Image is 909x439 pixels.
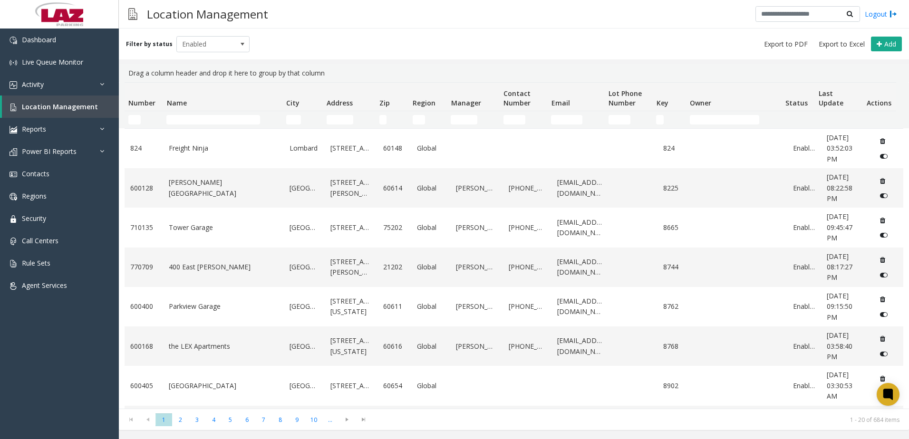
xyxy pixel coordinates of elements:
[509,262,545,272] a: [PHONE_NUMBER]
[323,111,376,128] td: Address Filter
[22,191,47,200] span: Regions
[863,111,896,128] td: Actions Filter
[330,335,372,357] a: [STREET_ADDRESS][US_STATE]
[793,381,815,391] a: Enabled
[793,262,815,272] a: Enabled
[330,296,372,317] a: [STREET_ADDRESS][US_STATE]
[327,98,353,107] span: Address
[22,57,83,67] span: Live Queue Monitor
[657,98,668,107] span: Key
[827,211,863,243] a: [DATE] 09:45:47 PM
[503,89,531,107] span: Contact Number
[10,193,17,200] img: 'icon'
[827,251,863,283] a: [DATE] 08:17:27 PM
[875,346,893,362] button: Disable
[22,236,58,245] span: Call Centers
[417,183,444,193] a: Global
[330,222,372,233] a: [STREET_ADDRESS]
[875,306,893,322] button: Disable
[239,413,255,426] span: Page 6
[451,98,481,107] span: Manager
[142,2,273,26] h3: Location Management
[172,413,189,426] span: Page 2
[827,370,863,401] a: [DATE] 03:30:53 AM
[417,222,444,233] a: Global
[383,341,406,352] a: 60616
[163,111,282,128] td: Name Filter
[155,413,172,426] span: Page 1
[871,37,902,52] button: Add
[10,238,17,245] img: 'icon'
[22,258,50,267] span: Rule Sets
[330,177,372,199] a: [STREET_ADDRESS][PERSON_NAME]
[169,381,278,391] a: [GEOGRAPHIC_DATA]
[417,262,444,272] a: Global
[169,301,278,312] a: Parkview Garage
[456,341,498,352] a: [PERSON_NAME]
[330,257,372,278] a: [STREET_ADDRESS][PERSON_NAME]
[409,111,447,128] td: Region Filter
[793,222,815,233] a: Enabled
[383,381,406,391] a: 60654
[167,98,187,107] span: Name
[875,292,890,307] button: Delete
[557,257,604,278] a: [EMAIL_ADDRESS][DOMAIN_NAME]
[417,381,444,391] a: Global
[130,381,157,391] a: 600405
[605,111,652,128] td: Lot Phone Number Filter
[764,39,808,49] span: Export to PDF
[128,98,155,107] span: Number
[10,215,17,223] img: 'icon'
[456,262,498,272] a: [PERSON_NAME]
[290,301,319,312] a: [GEOGRAPHIC_DATA]
[22,80,44,89] span: Activity
[119,82,909,409] div: Data table
[128,115,141,124] input: Number Filter
[827,370,852,401] span: [DATE] 03:30:53 AM
[10,260,17,267] img: 'icon'
[819,39,865,49] span: Export to Excel
[815,111,862,128] td: Last Update Filter
[609,115,630,124] input: Lot Phone Number Filter
[417,341,444,352] a: Global
[417,301,444,312] a: Global
[377,416,899,424] kendo-pager-info: 1 - 20 of 684 items
[456,301,498,312] a: [PERSON_NAME]
[177,37,235,52] span: Enabled
[166,115,260,124] input: Name Filter
[10,148,17,156] img: 'icon'
[663,341,686,352] a: 8768
[827,330,863,362] a: [DATE] 03:58:40 PM
[130,222,157,233] a: 710135
[782,83,815,111] th: Status
[663,222,686,233] a: 8665
[875,149,893,164] button: Disable
[290,381,319,391] a: [GEOGRAPHIC_DATA]
[2,95,119,118] a: Location Management
[22,124,46,134] span: Reports
[130,143,157,153] a: 824
[447,111,500,128] td: Manager Filter
[656,115,664,124] input: Key Filter
[340,416,353,423] span: Go to the next page
[417,143,444,153] a: Global
[875,173,890,188] button: Delete
[663,262,686,272] a: 8744
[875,371,890,386] button: Delete
[875,252,890,267] button: Delete
[286,115,301,124] input: City Filter
[126,40,173,48] label: Filter by status
[557,296,604,317] a: [EMAIL_ADDRESS][DOMAIN_NAME]
[451,115,477,124] input: Manager Filter
[663,183,686,193] a: 8225
[863,83,896,111] th: Actions
[509,183,545,193] a: [PHONE_NUMBER]
[884,39,896,48] span: Add
[819,89,843,107] span: Last Update
[383,222,406,233] a: 75202
[815,38,869,51] button: Export to Excel
[255,413,272,426] span: Page 7
[690,98,711,107] span: Owner
[10,282,17,290] img: 'icon'
[130,341,157,352] a: 600168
